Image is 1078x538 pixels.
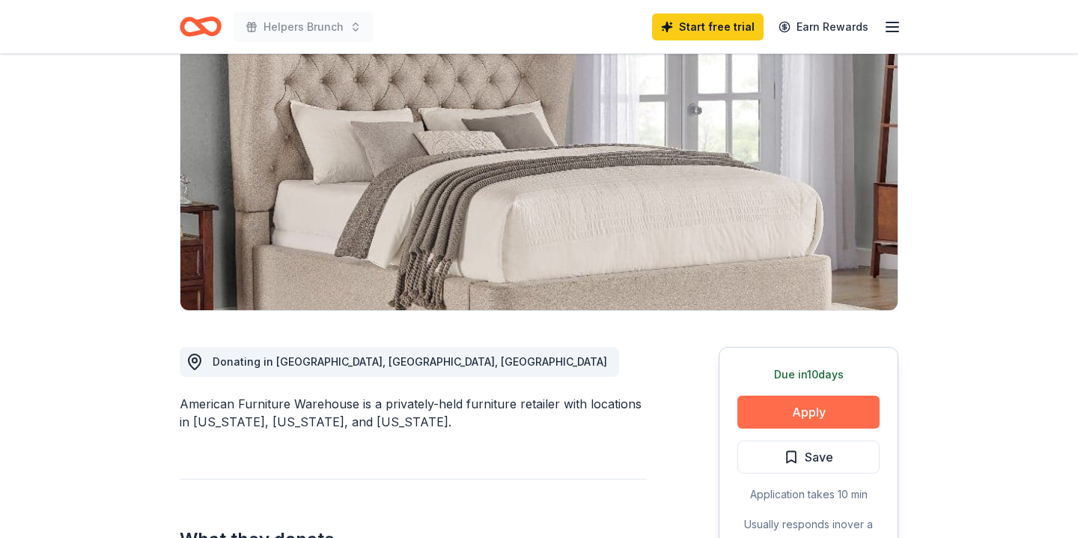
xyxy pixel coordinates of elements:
[234,12,374,42] button: Helpers Brunch
[213,355,607,368] span: Donating in [GEOGRAPHIC_DATA], [GEOGRAPHIC_DATA], [GEOGRAPHIC_DATA]
[180,9,222,44] a: Home
[737,486,880,504] div: Application takes 10 min
[737,441,880,474] button: Save
[180,395,647,431] div: American Furniture Warehouse is a privately-held furniture retailer with locations in [US_STATE],...
[180,24,898,310] img: Image for American Furniture Warehouse
[737,366,880,384] div: Due in 10 days
[737,396,880,429] button: Apply
[770,13,877,40] a: Earn Rewards
[805,447,833,467] span: Save
[652,13,764,40] a: Start free trial
[264,18,344,36] span: Helpers Brunch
